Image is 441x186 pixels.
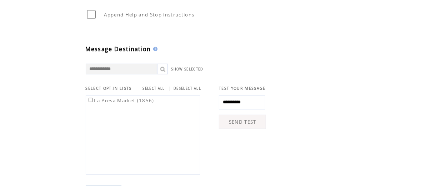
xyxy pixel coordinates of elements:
span: SELECT OPT-IN LISTS [86,86,132,91]
a: SHOW SELECTED [171,67,204,72]
a: SEND TEST [219,115,266,129]
span: Append Help and Stop instructions [104,11,194,18]
span: Message Destination [86,45,151,53]
input: La Presa Market (1856) [89,98,93,102]
span: TEST YOUR MESSAGE [219,86,266,91]
img: help.gif [151,47,157,51]
label: La Presa Market (1856) [87,97,154,104]
span: | [168,85,171,92]
a: DESELECT ALL [174,86,201,91]
a: SELECT ALL [143,86,165,91]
